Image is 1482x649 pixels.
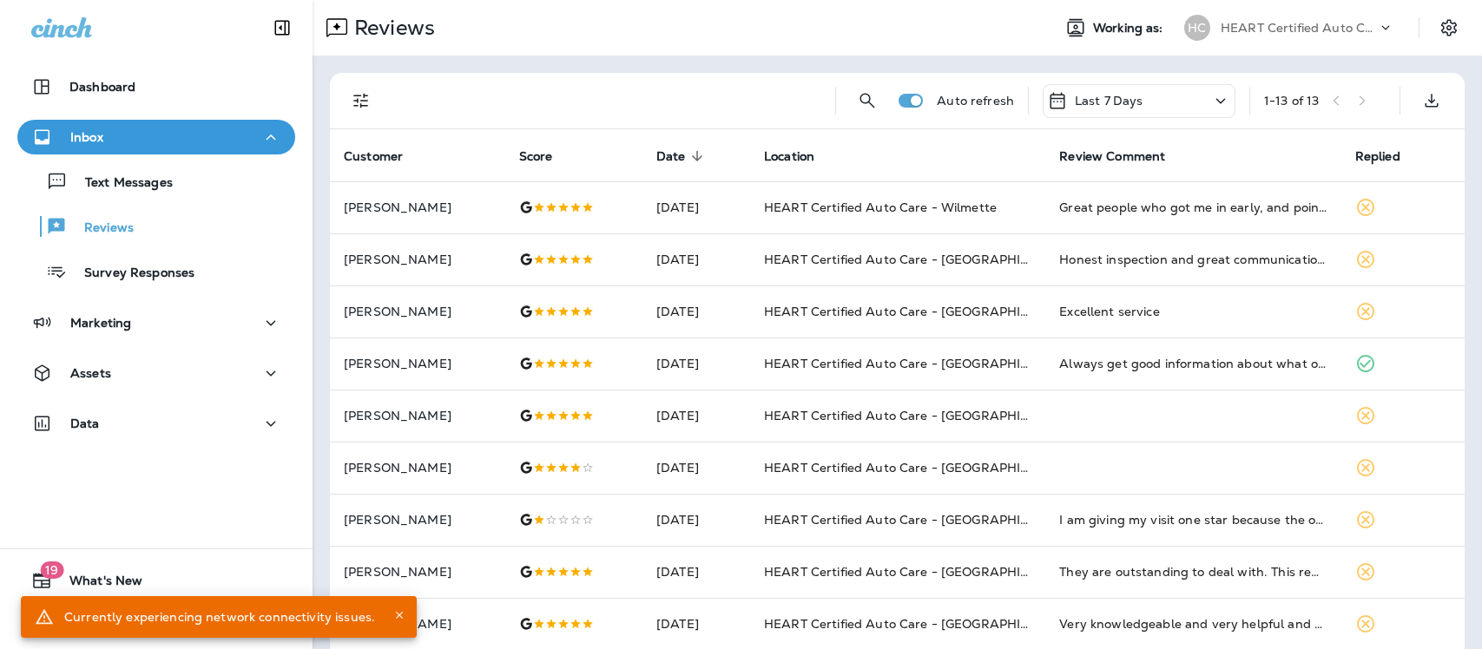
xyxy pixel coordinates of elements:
[64,601,375,633] div: Currently experiencing network connectivity issues.
[764,252,1076,267] span: HEART Certified Auto Care - [GEOGRAPHIC_DATA]
[764,148,837,164] span: Location
[67,220,134,237] p: Reviews
[1059,149,1165,164] span: Review Comment
[17,69,295,104] button: Dashboard
[1059,355,1327,372] div: Always get good information about what our car needs and the work is done quickly and correctly. ...
[344,461,491,475] p: [PERSON_NAME]
[344,357,491,370] p: [PERSON_NAME]
[656,148,708,164] span: Date
[389,605,410,626] button: Close
[764,564,1076,580] span: HEART Certified Auto Care - [GEOGRAPHIC_DATA]
[17,406,295,441] button: Data
[344,252,491,266] p: [PERSON_NAME]
[1059,511,1327,528] div: I am giving my visit one star because the office receptionist is great. However my experience wit...
[1059,563,1327,580] div: They are outstanding to deal with. This reminds of the old time honest and trustworthy auto speci...
[68,175,173,192] p: Text Messages
[70,366,111,380] p: Assets
[344,617,491,631] p: [PERSON_NAME]
[67,265,194,282] p: Survey Responses
[642,233,750,285] td: [DATE]
[642,181,750,233] td: [DATE]
[937,94,1014,108] p: Auto refresh
[642,338,750,390] td: [DATE]
[69,80,135,94] p: Dashboard
[642,390,750,442] td: [DATE]
[344,513,491,527] p: [PERSON_NAME]
[764,200,997,215] span: HEART Certified Auto Care - Wilmette
[1059,251,1327,268] div: Honest inspection and great communication. First visit and will be coming back.
[764,460,1076,475] span: HEART Certified Auto Care - [GEOGRAPHIC_DATA]
[344,148,425,164] span: Customer
[1355,148,1423,164] span: Replied
[1059,199,1327,216] div: Great people who got me in early, and pointed out some things to keep an eye on!
[642,494,750,546] td: [DATE]
[70,316,131,330] p: Marketing
[764,408,1076,423] span: HEART Certified Auto Care - [GEOGRAPHIC_DATA]
[764,616,1076,632] span: HEART Certified Auto Care - [GEOGRAPHIC_DATA]
[519,148,576,164] span: Score
[1414,83,1449,118] button: Export as CSV
[17,563,295,598] button: 19What's New
[1184,15,1210,41] div: HC
[1264,94,1319,108] div: 1 - 13 of 13
[1433,12,1465,43] button: Settings
[764,149,814,164] span: Location
[52,574,142,594] span: What's New
[344,565,491,579] p: [PERSON_NAME]
[764,512,1076,528] span: HEART Certified Auto Care - [GEOGRAPHIC_DATA]
[1355,149,1400,164] span: Replied
[17,305,295,340] button: Marketing
[344,149,403,164] span: Customer
[1093,21,1167,36] span: Working as:
[258,10,306,45] button: Collapse Sidebar
[764,304,1076,319] span: HEART Certified Auto Care - [GEOGRAPHIC_DATA]
[1075,94,1143,108] p: Last 7 Days
[1221,21,1377,35] p: HEART Certified Auto Care
[850,83,885,118] button: Search Reviews
[344,409,491,423] p: [PERSON_NAME]
[642,285,750,338] td: [DATE]
[17,120,295,154] button: Inbox
[40,561,63,579] span: 19
[1059,148,1188,164] span: Review Comment
[70,130,103,144] p: Inbox
[17,208,295,245] button: Reviews
[642,442,750,494] td: [DATE]
[17,356,295,390] button: Assets
[344,83,379,118] button: Filters
[344,305,491,318] p: [PERSON_NAME]
[347,15,435,41] p: Reviews
[70,416,100,430] p: Data
[1059,303,1327,320] div: Excellent service
[656,149,686,164] span: Date
[764,356,1076,371] span: HEART Certified Auto Care - [GEOGRAPHIC_DATA]
[17,163,295,200] button: Text Messages
[17,253,295,290] button: Survey Responses
[1059,615,1327,633] div: Very knowledgeable and very helpful and kind
[519,149,553,164] span: Score
[642,546,750,598] td: [DATE]
[17,605,295,639] button: Support
[344,200,491,214] p: [PERSON_NAME]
